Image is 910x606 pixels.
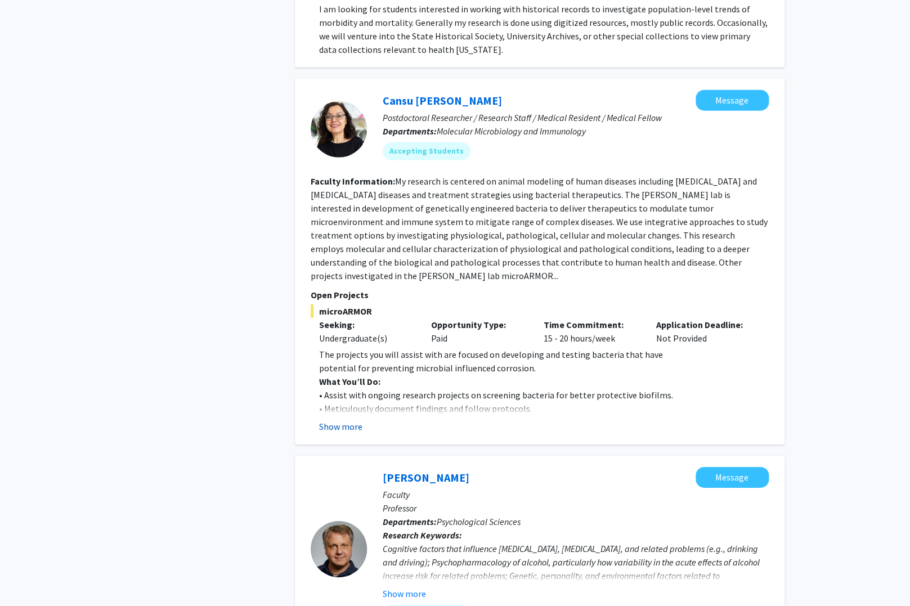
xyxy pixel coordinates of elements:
button: Message Cansu Agca [696,90,769,111]
fg-read-more: My research is centered on animal modeling of human diseases including [MEDICAL_DATA] and [MEDICA... [311,176,768,281]
p: • Meticulously document findings and follow protocols. [319,402,769,415]
mat-chip: Accepting Students [383,142,470,160]
p: Opportunity Type: [431,318,527,331]
b: Departments: [383,516,437,527]
p: Professor [383,501,769,515]
span: Molecular Microbiology and Immunology [437,125,586,137]
div: Undergraduate(s) [319,331,415,345]
p: I am looking for students interested in working with historical records to investigate population... [319,2,769,56]
p: The projects you will assist with are focused on developing and testing bacteria that have [319,348,769,361]
div: Paid [423,318,535,345]
p: Application Deadline: [656,318,752,331]
iframe: Chat [8,555,48,598]
b: Faculty Information: [311,176,395,187]
button: Show more [319,420,362,433]
p: Time Commitment: [544,318,639,331]
div: 15 - 20 hours/week [535,318,648,345]
button: Show more [383,587,426,600]
a: Cansu [PERSON_NAME] [383,93,502,107]
p: Open Projects [311,288,769,302]
p: Postdoctoral Researcher / Research Staff / Medical Resident / Medical Fellow [383,111,769,124]
p: potential for preventing microbial influenced corrosion. [319,361,769,375]
p: • Assist with ongoing research projects on screening bacteria for better protective biofilms. [319,388,769,402]
strong: What You’ll Do: [319,376,380,387]
a: [PERSON_NAME] [383,470,469,484]
p: Faculty [383,488,769,501]
button: Message Denis McCarthy [696,467,769,488]
div: Cognitive factors that influence [MEDICAL_DATA], [MEDICAL_DATA], and related problems (e.g., drin... [383,542,769,596]
p: Seeking: [319,318,415,331]
span: Psychological Sciences [437,516,521,527]
b: Departments: [383,125,437,137]
b: Research Keywords: [383,529,462,541]
div: Not Provided [648,318,760,345]
span: microARMOR [311,304,769,318]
